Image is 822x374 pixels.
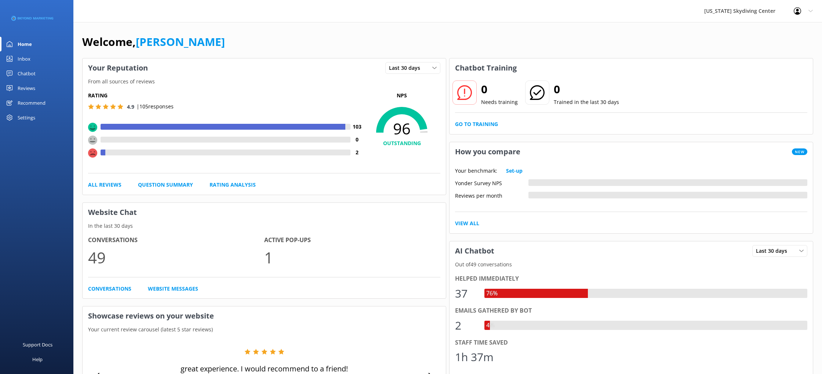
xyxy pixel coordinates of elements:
p: NPS [363,91,440,100]
h4: OUTSTANDING [363,139,440,147]
div: Chatbot [18,66,36,81]
a: View All [455,219,479,227]
h4: 103 [350,123,363,131]
a: Go to Training [455,120,498,128]
a: [PERSON_NAME] [136,34,225,49]
div: Help [32,352,43,367]
p: Needs training [481,98,518,106]
p: | 105 responses [137,103,174,111]
h4: Conversations [88,235,264,245]
p: Trained in the last 30 days [554,98,619,106]
a: Rating Analysis [210,181,256,189]
h3: AI Chatbot [450,241,500,260]
div: 4% [484,321,496,330]
h3: Chatbot Training [450,58,522,78]
p: Your benchmark: [455,167,497,175]
p: 1 [264,245,440,270]
div: 37 [455,285,477,302]
span: 4.9 [127,103,134,110]
p: Out of 49 conversations [450,260,813,269]
p: great experience. I would recommend to a friend! [181,364,348,374]
div: Reviews per month [455,192,528,198]
div: Emails gathered by bot [455,306,807,316]
p: From all sources of reviews [83,78,446,86]
span: Last 30 days [756,247,792,255]
p: In the last 30 days [83,222,446,230]
a: Question Summary [138,181,193,189]
h4: Active Pop-ups [264,235,440,245]
div: 76% [484,289,499,298]
h3: Your Reputation [83,58,153,78]
span: New [792,148,807,155]
div: 2 [455,317,477,334]
div: Staff time saved [455,338,807,348]
div: Support Docs [23,337,52,352]
span: 96 [363,119,440,138]
img: 3-1676954853.png [11,12,53,25]
h2: 0 [554,80,619,98]
a: Conversations [88,285,131,293]
div: Settings [18,110,35,125]
div: Recommend [18,96,46,110]
div: Inbox [18,51,30,66]
span: Last 30 days [389,64,425,72]
h1: Welcome, [82,33,225,51]
div: Reviews [18,81,35,96]
a: Website Messages [148,285,198,293]
h3: How you compare [450,142,526,161]
a: All Reviews [88,181,121,189]
p: 49 [88,245,264,270]
div: Yonder Survey NPS [455,179,528,186]
div: Helped immediately [455,274,807,284]
h3: Showcase reviews on your website [83,306,446,326]
h2: 0 [481,80,518,98]
p: Your current review carousel (latest 5 star reviews) [83,326,446,334]
h4: 2 [350,148,363,157]
h3: Website Chat [83,203,446,222]
div: 1h 37m [455,348,494,366]
h4: 0 [350,136,363,144]
h5: Rating [88,91,363,100]
div: Home [18,37,32,51]
a: Set-up [506,167,523,175]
